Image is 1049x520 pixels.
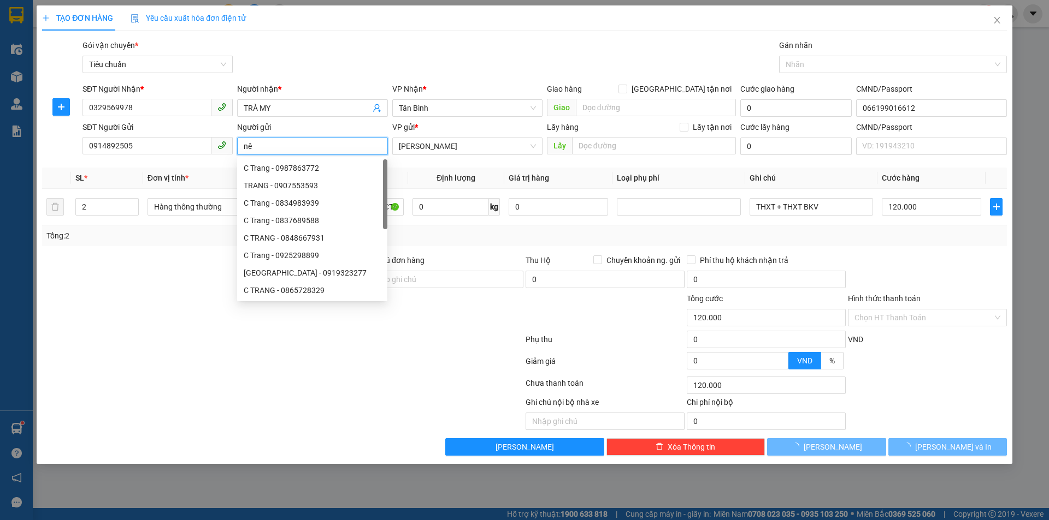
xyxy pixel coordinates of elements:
[687,294,723,303] span: Tổng cước
[237,282,387,299] div: C TRANG - 0865728329
[627,83,736,95] span: [GEOGRAPHIC_DATA] tận nơi
[237,247,387,264] div: C Trang - 0925298899
[373,104,381,112] span: user-add
[606,438,765,456] button: deleteXóa Thông tin
[364,271,523,288] input: Ghi chú đơn hàng
[131,14,246,22] span: Yêu cầu xuất hóa đơn điện tử
[89,56,226,73] span: Tiêu chuẩn
[237,177,387,194] div: TRANG - 0907553593
[526,396,685,413] div: Ghi chú nội bộ nhà xe
[244,180,381,192] div: TRANG - 0907553593
[903,443,915,450] span: loading
[46,198,64,216] button: delete
[745,168,877,189] th: Ghi chú
[547,123,579,132] span: Lấy hàng
[915,441,992,453] span: [PERSON_NAME] và In
[524,333,686,352] div: Phụ thu
[82,121,233,133] div: SĐT Người Gửi
[740,138,852,155] input: Cước lấy hàng
[244,162,381,174] div: C Trang - 0987863772
[982,5,1012,36] button: Close
[779,41,812,50] label: Gán nhãn
[154,199,264,215] span: Hàng thông thường
[576,99,736,116] input: Dọc đường
[237,83,387,95] div: Người nhận
[547,99,576,116] span: Giao
[131,14,139,23] img: icon
[750,198,873,216] input: Ghi Chú
[392,121,543,133] div: VP gửi
[53,103,69,111] span: plus
[797,356,812,365] span: VND
[437,174,475,182] span: Định lượng
[526,413,685,430] input: Nhập ghi chú
[237,264,387,282] div: Huyền Trang - 0919323277
[602,254,685,266] span: Chuyển khoản ng. gửi
[237,212,387,229] div: C Trang - 0837689588
[244,197,381,209] div: C Trang - 0834983939
[217,103,226,111] span: phone
[993,16,1001,25] span: close
[804,441,862,453] span: [PERSON_NAME]
[217,141,226,150] span: phone
[668,441,715,453] span: Xóa Thông tin
[509,174,549,182] span: Giá trị hàng
[244,232,381,244] div: C TRANG - 0848667931
[990,198,1002,216] button: plus
[612,168,745,189] th: Loại phụ phí
[244,284,381,296] div: C TRANG - 0865728329
[526,256,551,265] span: Thu Hộ
[82,83,233,95] div: SĐT Người Nhận
[740,99,852,117] input: Cước giao hàng
[524,355,686,374] div: Giảm giá
[244,267,381,279] div: [GEOGRAPHIC_DATA] - 0919323277
[237,229,387,247] div: C TRANG - 0848667931
[489,198,500,216] span: kg
[856,121,1006,133] div: CMND/Passport
[767,438,886,456] button: [PERSON_NAME]
[148,174,188,182] span: Đơn vị tính
[991,202,1001,211] span: plus
[696,254,793,266] span: Phí thu hộ khách nhận trả
[524,377,686,396] div: Chưa thanh toán
[509,198,608,216] input: 0
[740,85,794,93] label: Cước giao hàng
[856,83,1006,95] div: CMND/Passport
[687,396,846,413] div: Chi phí nội bộ
[244,214,381,226] div: C Trang - 0837689588
[237,194,387,212] div: C Trang - 0834983939
[237,121,387,133] div: Người gửi
[829,356,835,365] span: %
[364,256,425,265] label: Ghi chú đơn hàng
[237,159,387,177] div: C Trang - 0987863772
[656,443,663,451] span: delete
[82,41,138,50] span: Gói vận chuyển
[792,443,804,450] span: loading
[75,174,84,182] span: SL
[42,14,50,22] span: plus
[688,121,736,133] span: Lấy tận nơi
[888,438,1007,456] button: [PERSON_NAME] và In
[46,230,405,242] div: Tổng: 2
[399,138,536,154] span: Cư Kuin
[572,137,736,154] input: Dọc đường
[848,294,921,303] label: Hình thức thanh toán
[882,174,920,182] span: Cước hàng
[42,14,113,22] span: TẠO ĐƠN HÀNG
[392,85,423,93] span: VP Nhận
[848,335,863,344] span: VND
[547,137,572,154] span: Lấy
[52,98,70,116] button: plus
[244,249,381,261] div: C Trang - 0925298899
[740,123,789,132] label: Cước lấy hàng
[399,100,536,116] span: Tân Bình
[445,438,604,456] button: [PERSON_NAME]
[547,85,582,93] span: Giao hàng
[496,441,554,453] span: [PERSON_NAME]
